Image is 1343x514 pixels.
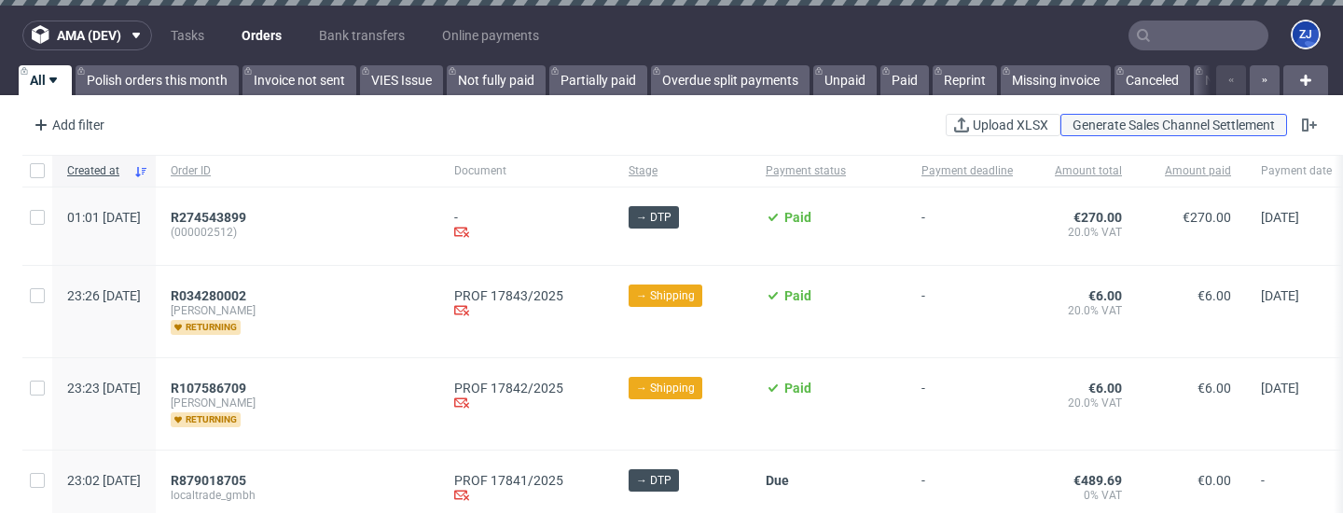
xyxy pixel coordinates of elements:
[242,65,356,95] a: Invoice not sent
[1043,488,1122,503] span: 0% VAT
[1183,210,1231,225] span: €270.00
[784,288,811,303] span: Paid
[1060,114,1287,136] button: Generate Sales Channel Settlement
[969,118,1052,132] span: Upload XLSX
[1043,396,1122,410] span: 20.0% VAT
[1194,65,1256,95] a: Not PL
[171,210,250,225] a: R274543899
[933,65,997,95] a: Reprint
[171,473,250,488] a: R879018705
[171,225,424,240] span: (000002512)
[1261,163,1332,179] span: Payment date
[230,21,293,50] a: Orders
[1073,473,1122,488] span: €489.69
[1115,65,1190,95] a: Canceled
[1043,163,1122,179] span: Amount total
[447,65,546,95] a: Not fully paid
[1043,225,1122,240] span: 20.0% VAT
[67,473,141,488] span: 23:02 [DATE]
[629,163,736,179] span: Stage
[171,412,241,427] span: returning
[171,381,250,396] a: R107586709
[171,303,424,318] span: [PERSON_NAME]
[946,114,1060,136] button: Upload XLSX
[171,288,246,303] span: R034280002
[454,288,599,303] a: PROF 17843/2025
[22,21,152,50] button: ama (dev)
[784,381,811,396] span: Paid
[76,65,239,95] a: Polish orders this month
[549,65,647,95] a: Partially paid
[1261,210,1299,225] span: [DATE]
[1293,21,1319,48] figcaption: ZJ
[1152,163,1231,179] span: Amount paid
[636,209,671,226] span: → DTP
[171,288,250,303] a: R034280002
[1073,210,1122,225] span: €270.00
[454,210,599,243] div: -
[454,163,599,179] span: Document
[67,381,141,396] span: 23:23 [DATE]
[1198,473,1231,488] span: €0.00
[636,287,695,304] span: → Shipping
[636,380,695,396] span: → Shipping
[921,473,1013,506] span: -
[921,163,1013,179] span: Payment deadline
[171,396,424,410] span: [PERSON_NAME]
[1261,473,1332,506] span: -
[636,472,671,489] span: → DTP
[171,488,424,503] span: localtrade_gmbh
[813,65,877,95] a: Unpaid
[57,29,121,42] span: ama (dev)
[360,65,443,95] a: VIES Issue
[1001,65,1111,95] a: Missing invoice
[921,210,1013,243] span: -
[1261,288,1299,303] span: [DATE]
[454,381,599,396] a: PROF 17842/2025
[67,210,141,225] span: 01:01 [DATE]
[1043,303,1122,318] span: 20.0% VAT
[921,381,1013,427] span: -
[431,21,550,50] a: Online payments
[171,381,246,396] span: R107586709
[67,288,141,303] span: 23:26 [DATE]
[1088,381,1122,396] span: €6.00
[651,65,810,95] a: Overdue split payments
[171,210,246,225] span: R274543899
[1198,288,1231,303] span: €6.00
[1069,118,1279,132] span: Generate Sales Channel Settlement
[880,65,929,95] a: Paid
[171,320,241,335] span: returning
[171,163,424,179] span: Order ID
[19,65,72,95] a: All
[159,21,215,50] a: Tasks
[1261,381,1299,396] span: [DATE]
[67,163,126,179] span: Created at
[1198,381,1231,396] span: €6.00
[784,210,811,225] span: Paid
[921,288,1013,335] span: -
[454,473,599,488] a: PROF 17841/2025
[1088,288,1122,303] span: €6.00
[308,21,416,50] a: Bank transfers
[171,473,246,488] span: R879018705
[766,473,789,488] span: Due
[26,110,108,140] div: Add filter
[766,163,892,179] span: Payment status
